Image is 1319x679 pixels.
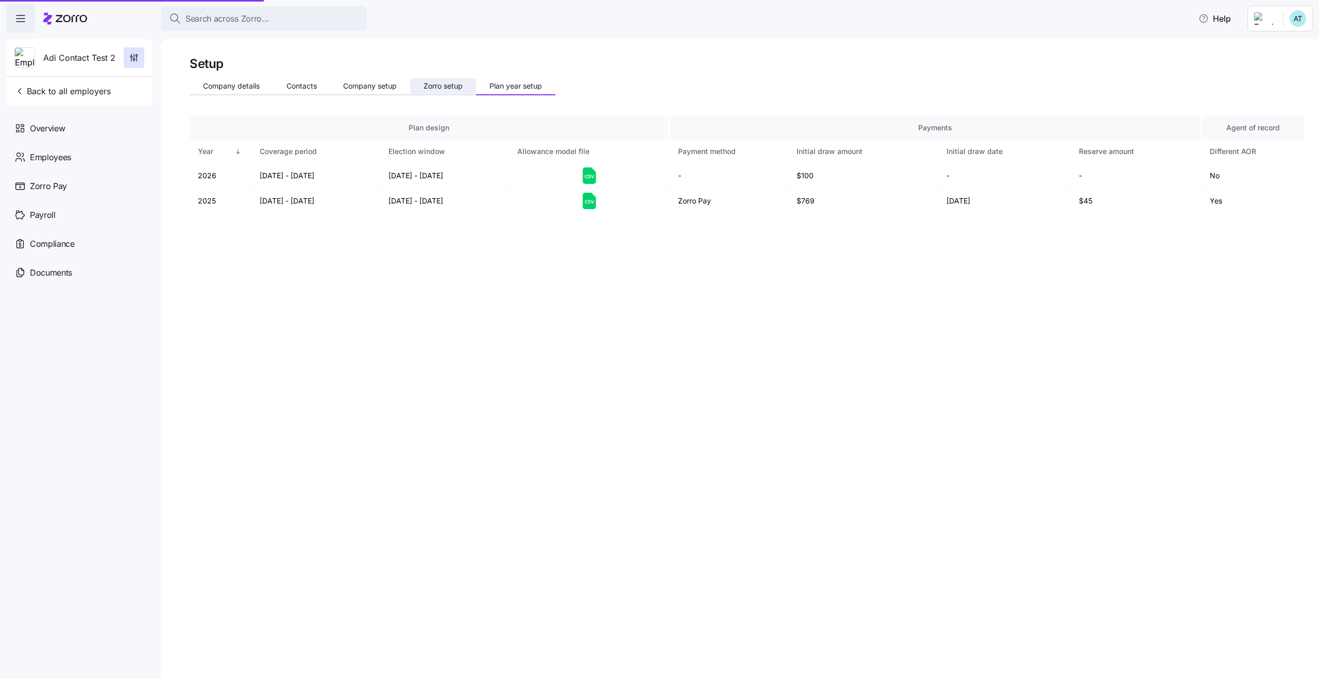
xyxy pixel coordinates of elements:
td: $100 [788,163,938,189]
td: No [1202,163,1305,189]
span: Contacts [286,82,317,90]
div: Payment method [678,146,779,157]
td: $769 [788,189,938,213]
div: Payments [678,122,1192,133]
div: Sorted descending [234,148,242,155]
a: Compliance [6,229,153,258]
div: Reserve amount [1079,146,1192,157]
div: Initial draw amount [797,146,928,157]
th: YearSorted descending [190,140,251,163]
td: [DATE] - [DATE] [380,163,509,189]
span: Back to all employers [14,85,111,97]
td: 2025 [190,189,251,213]
td: [DATE] - [DATE] [251,189,380,213]
h1: Setup [190,56,224,72]
td: $45 [1071,189,1202,213]
span: Search across Zorro... [185,12,269,25]
div: Election window [388,146,499,157]
button: Search across Zorro... [161,6,367,31]
span: Compliance [30,237,75,250]
td: [DATE] [938,189,1071,213]
div: Different AOR [1210,146,1296,157]
a: Documents [6,258,153,287]
td: 2026 [190,163,251,189]
td: Zorro Pay [670,189,788,213]
a: Payroll [6,200,153,229]
span: Adi Contact Test 2 [43,52,115,64]
span: Employees [30,151,71,164]
a: Overview [6,114,153,143]
img: Employer logo [1254,12,1275,25]
img: 50971ed49a55b55077c6b7e0294d3a61 [1290,10,1306,27]
span: Zorro Pay [30,180,67,193]
a: Employees [6,143,153,172]
div: Year [198,146,233,157]
td: [DATE] - [DATE] [251,163,380,189]
td: - [670,163,788,189]
span: Company details [203,82,260,90]
td: Yes [1202,189,1305,213]
img: Employer logo [15,48,35,69]
span: Documents [30,266,72,279]
div: Plan design [198,122,660,133]
div: Initial draw date [946,146,1061,157]
td: - [938,163,1071,189]
span: Zorro setup [424,82,463,90]
span: Overview [30,122,65,135]
td: - [1071,163,1202,189]
span: Help [1198,12,1231,25]
td: [DATE] - [DATE] [380,189,509,213]
a: Zorro Pay [6,172,153,200]
button: Back to all employers [10,81,115,101]
div: Allowance model file [517,146,660,157]
div: Coverage period [260,146,370,157]
button: Help [1190,8,1239,29]
span: Payroll [30,209,56,222]
span: Company setup [343,82,397,90]
div: Agent of record [1210,122,1296,133]
span: Plan year setup [489,82,542,90]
